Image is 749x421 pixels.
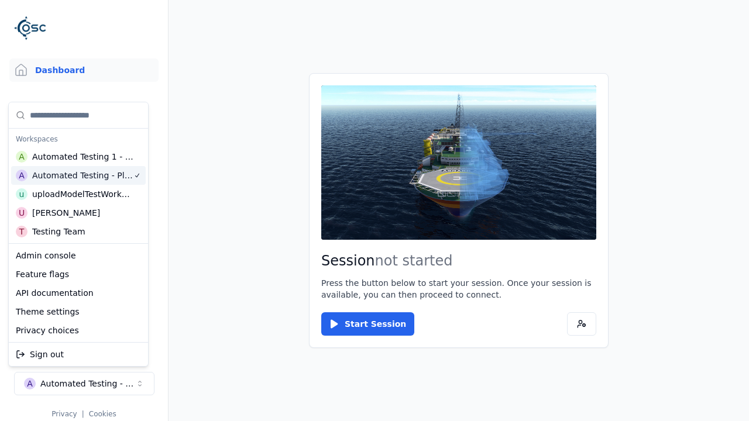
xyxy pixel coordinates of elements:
div: U [16,207,28,219]
div: Admin console [11,246,146,265]
div: Suggestions [9,343,148,366]
div: Automated Testing 1 - Playwright [32,151,134,163]
div: Testing Team [32,226,85,237]
div: Privacy choices [11,321,146,340]
div: T [16,226,28,237]
div: u [16,188,28,200]
div: API documentation [11,284,146,302]
div: uploadModelTestWorkspace [32,188,133,200]
div: Sign out [11,345,146,364]
div: Theme settings [11,302,146,321]
div: Automated Testing - Playwright [32,170,133,181]
div: Workspaces [11,131,146,147]
div: Suggestions [9,244,148,342]
div: Feature flags [11,265,146,284]
div: Suggestions [9,102,148,243]
div: A [16,170,28,181]
div: A [16,151,28,163]
div: [PERSON_NAME] [32,207,100,219]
